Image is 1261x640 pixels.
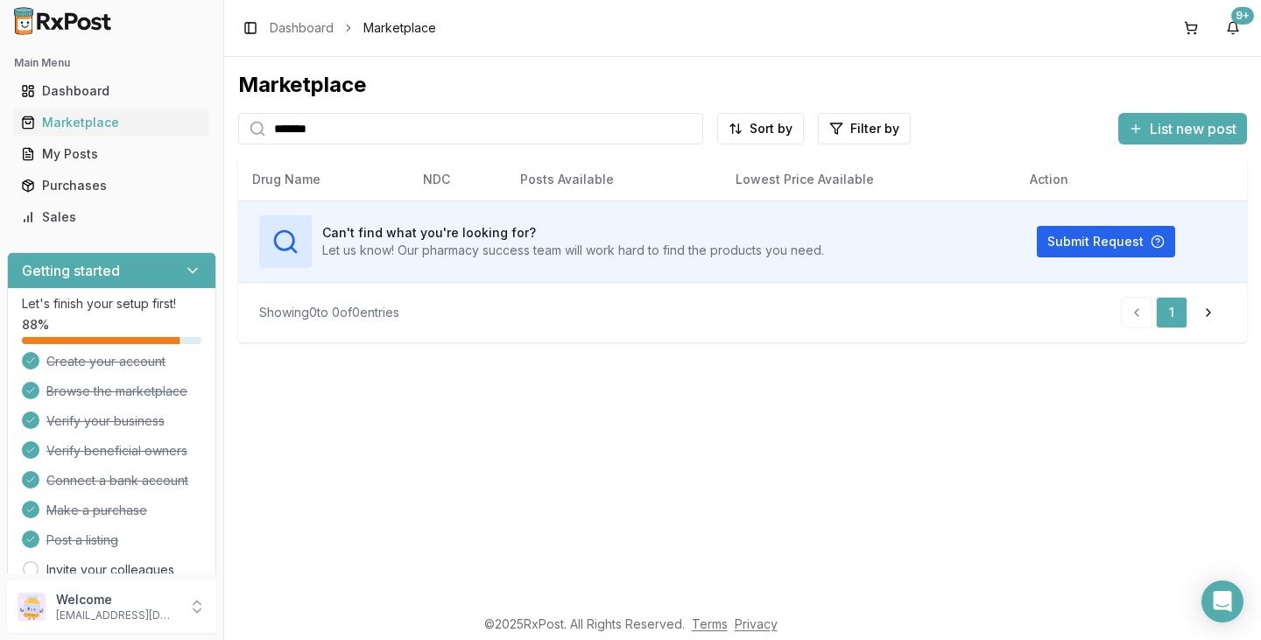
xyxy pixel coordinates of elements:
button: My Posts [7,140,216,168]
button: Marketplace [7,109,216,137]
th: Lowest Price Available [722,158,1016,200]
div: Marketplace [21,114,202,131]
div: Sales [21,208,202,226]
div: Dashboard [21,82,202,100]
span: Verify beneficial owners [46,442,187,460]
h3: Can't find what you're looking for? [322,224,824,242]
button: Filter by [818,113,911,144]
p: Let's finish your setup first! [22,295,201,313]
nav: breadcrumb [270,19,436,37]
button: Dashboard [7,77,216,105]
button: 9+ [1219,14,1247,42]
button: List new post [1118,113,1247,144]
span: Marketplace [363,19,436,37]
h2: Main Menu [14,56,209,70]
h3: Getting started [22,260,120,281]
a: Purchases [14,170,209,201]
th: Drug Name [238,158,409,200]
button: Purchases [7,172,216,200]
th: NDC [409,158,506,200]
a: Dashboard [270,19,334,37]
a: List new post [1118,122,1247,139]
div: 9+ [1231,7,1254,25]
span: Create your account [46,353,166,370]
div: Purchases [21,177,202,194]
button: Sales [7,203,216,231]
p: Welcome [56,591,178,608]
th: Posts Available [506,158,722,200]
button: Submit Request [1037,226,1175,257]
div: Marketplace [238,71,1247,99]
div: Open Intercom Messenger [1201,580,1243,622]
th: Action [1016,158,1247,200]
a: 1 [1156,297,1187,328]
div: My Posts [21,145,202,163]
span: Connect a bank account [46,472,188,489]
span: Sort by [750,120,793,137]
span: Filter by [850,120,899,137]
span: Browse the marketplace [46,383,187,400]
a: Terms [692,616,728,631]
p: [EMAIL_ADDRESS][DOMAIN_NAME] [56,608,178,622]
a: Go to next page [1191,297,1226,328]
img: User avatar [18,593,46,621]
span: 88 % [22,316,49,334]
span: List new post [1150,118,1236,139]
nav: pagination [1121,297,1226,328]
p: Let us know! Our pharmacy success team will work hard to find the products you need. [322,242,824,259]
div: Showing 0 to 0 of 0 entries [259,304,399,321]
span: Verify your business [46,412,165,430]
a: Sales [14,201,209,233]
a: Privacy [735,616,778,631]
a: My Posts [14,138,209,170]
img: RxPost Logo [7,7,119,35]
span: Post a listing [46,531,118,549]
a: Invite your colleagues [46,561,174,579]
span: Make a purchase [46,502,147,519]
a: Marketplace [14,107,209,138]
button: Sort by [717,113,804,144]
a: Dashboard [14,75,209,107]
